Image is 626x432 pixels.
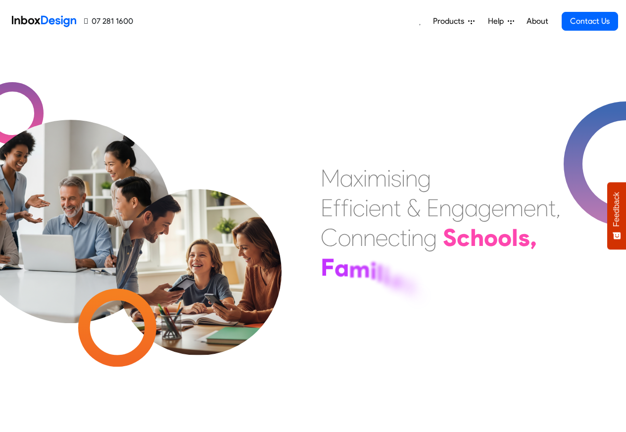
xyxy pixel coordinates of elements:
div: e [491,193,504,223]
div: i [383,261,389,291]
div: m [367,163,387,193]
div: l [377,258,383,288]
div: i [349,193,353,223]
span: Help [488,15,508,27]
div: Maximising Efficient & Engagement, Connecting Schools, Families, and Students. [321,163,561,312]
img: parents_with_child.png [95,148,302,355]
div: e [376,223,388,252]
div: s [403,269,415,299]
div: n [405,163,418,193]
div: E [427,193,439,223]
div: i [407,223,411,252]
div: s [518,223,530,252]
div: n [363,223,376,252]
div: a [465,193,478,223]
div: f [341,193,349,223]
div: , [530,223,537,252]
div: o [498,223,512,252]
div: a [335,253,349,283]
div: n [536,193,548,223]
div: F [321,252,335,282]
div: e [369,193,381,223]
div: S [443,223,457,252]
div: m [349,254,370,284]
div: x [353,163,363,193]
div: n [351,223,363,252]
div: f [333,193,341,223]
span: Products [433,15,468,27]
div: e [389,265,403,295]
div: c [457,223,470,252]
a: Help [484,11,518,31]
div: C [321,223,338,252]
div: t [393,193,401,223]
span: Feedback [612,192,621,227]
a: 07 281 1600 [84,15,133,27]
a: Contact Us [562,12,618,31]
div: , [556,193,561,223]
div: i [365,193,369,223]
div: e [524,193,536,223]
div: t [400,223,407,252]
div: c [388,223,400,252]
div: i [387,163,391,193]
div: M [321,163,340,193]
div: a [340,163,353,193]
div: h [470,223,484,252]
div: n [439,193,451,223]
div: E [321,193,333,223]
div: t [548,193,556,223]
div: i [401,163,405,193]
div: n [381,193,393,223]
div: , [415,274,422,304]
div: g [424,223,437,252]
div: c [353,193,365,223]
div: o [338,223,351,252]
div: n [411,223,424,252]
div: g [478,193,491,223]
div: m [504,193,524,223]
div: o [484,223,498,252]
div: g [418,163,431,193]
div: i [370,256,377,286]
a: About [524,11,551,31]
button: Feedback - Show survey [607,182,626,249]
a: Products [429,11,479,31]
div: a [321,309,334,338]
div: l [512,223,518,252]
div: s [391,163,401,193]
div: i [363,163,367,193]
div: g [451,193,465,223]
div: & [407,193,421,223]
